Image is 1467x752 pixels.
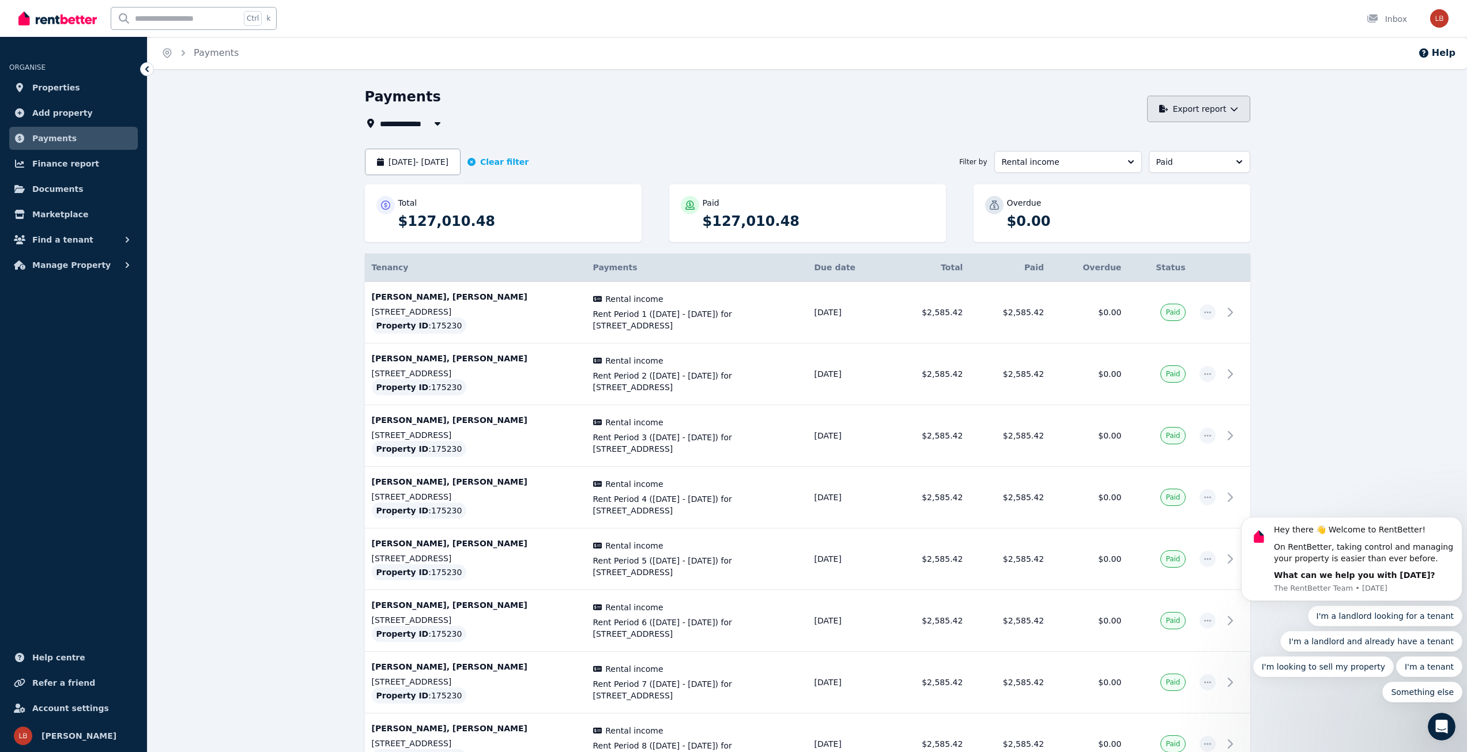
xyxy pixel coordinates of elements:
[1147,96,1250,122] button: Export report
[32,106,93,120] span: Add property
[593,308,801,331] span: Rent Period 1 ([DATE] - [DATE]) for [STREET_ADDRESS]
[593,555,801,578] span: Rent Period 5 ([DATE] - [DATE]) for [STREET_ADDRESS]
[593,263,638,272] span: Payments
[808,343,889,405] td: [DATE]
[889,652,970,713] td: $2,585.42
[372,553,579,564] p: [STREET_ADDRESS]
[808,652,889,713] td: [DATE]
[9,127,138,150] a: Payments
[372,353,579,364] p: [PERSON_NAME], [PERSON_NAME]
[605,355,663,366] span: Rental income
[1098,493,1121,502] span: $0.00
[32,676,95,690] span: Refer a friend
[605,725,663,736] span: Rental income
[1051,254,1128,282] th: Overdue
[372,723,579,734] p: [PERSON_NAME], [PERSON_NAME]
[1149,151,1250,173] button: Paid
[365,149,461,175] button: [DATE]- [DATE]
[9,63,46,71] span: ORGANISE
[889,343,970,405] td: $2,585.42
[605,293,663,305] span: Rental income
[14,727,32,745] img: Les Bruzzaniti
[372,306,579,318] p: [STREET_ADDRESS]
[9,697,138,720] a: Account settings
[970,282,1051,343] td: $2,585.42
[889,528,970,590] td: $2,585.42
[703,197,719,209] p: Paid
[372,564,467,580] div: : 175230
[1156,156,1227,168] span: Paid
[593,678,801,701] span: Rent Period 7 ([DATE] - [DATE]) for [STREET_ADDRESS]
[32,207,88,221] span: Marketplace
[1418,46,1455,60] button: Help
[266,14,270,23] span: k
[9,76,138,99] a: Properties
[1098,739,1121,749] span: $0.00
[372,441,467,457] div: : 175230
[372,318,467,334] div: : 175230
[9,177,138,201] a: Documents
[1166,308,1180,317] span: Paid
[372,661,579,672] p: [PERSON_NAME], [PERSON_NAME]
[593,432,801,455] span: Rent Period 3 ([DATE] - [DATE]) for [STREET_ADDRESS]
[376,320,429,331] span: Property ID
[889,254,970,282] th: Total
[593,493,801,516] span: Rent Period 4 ([DATE] - [DATE]) for [STREET_ADDRESS]
[889,467,970,528] td: $2,585.42
[32,157,99,171] span: Finance report
[605,663,663,675] span: Rental income
[1098,369,1121,379] span: $0.00
[605,478,663,490] span: Rental income
[1166,431,1180,440] span: Paid
[372,676,579,687] p: [STREET_ADDRESS]
[889,282,970,343] td: $2,585.42
[593,370,801,393] span: Rent Period 2 ([DATE] - [DATE]) for [STREET_ADDRESS]
[605,540,663,551] span: Rental income
[9,152,138,175] a: Finance report
[376,381,429,393] span: Property ID
[372,738,579,749] p: [STREET_ADDRESS]
[1098,308,1121,317] span: $0.00
[372,538,579,549] p: [PERSON_NAME], [PERSON_NAME]
[372,687,467,704] div: : 175230
[970,528,1051,590] td: $2,585.42
[808,467,889,528] td: [DATE]
[9,203,138,226] a: Marketplace
[889,405,970,467] td: $2,585.42
[1367,13,1407,25] div: Inbox
[244,11,262,26] span: Ctrl
[808,254,889,282] th: Due date
[1166,739,1180,749] span: Paid
[32,258,111,272] span: Manage Property
[376,505,429,516] span: Property ID
[32,701,109,715] span: Account settings
[32,233,93,247] span: Find a tenant
[372,502,467,519] div: : 175230
[970,343,1051,405] td: $2,585.42
[970,405,1051,467] td: $2,585.42
[376,566,429,578] span: Property ID
[372,368,579,379] p: [STREET_ADDRESS]
[32,81,80,95] span: Properties
[9,101,138,124] a: Add property
[372,599,579,611] p: [PERSON_NAME], [PERSON_NAME]
[1166,493,1180,502] span: Paid
[1166,678,1180,687] span: Paid
[1428,713,1455,740] iframe: Intercom live chat
[703,212,934,230] p: $127,010.48
[808,405,889,467] td: [DATE]
[1236,403,1467,721] iframe: Intercom notifications message
[376,628,429,640] span: Property ID
[808,590,889,652] td: [DATE]
[605,602,663,613] span: Rental income
[959,157,987,167] span: Filter by
[148,37,252,69] nav: Breadcrumb
[18,10,97,27] img: RentBetter
[994,151,1142,173] button: Rental income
